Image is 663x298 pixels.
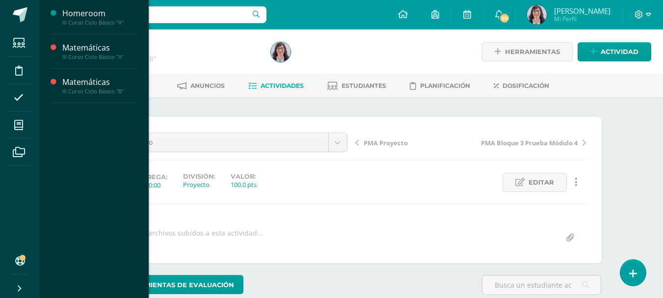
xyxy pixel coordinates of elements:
[271,42,291,62] img: aa844329c5ddd0f4d2dcee79aa38532b.png
[77,54,259,63] div: III Curso Ciclo Básico 'B'
[101,275,243,294] a: Herramientas de evaluación
[327,78,386,94] a: Estudiantes
[482,275,601,295] input: Busca un estudiante aquí...
[62,42,137,54] div: Matemáticas
[183,173,215,180] label: División:
[231,180,257,189] div: 100.0 pts
[248,78,304,94] a: Actividades
[117,133,347,152] a: Proyecto
[342,82,386,89] span: Estudiantes
[62,88,137,95] div: III Curso Ciclo Básico "B"
[46,6,266,23] input: Busca un usuario...
[355,137,471,147] a: PMA Proyecto
[62,54,137,60] div: III Curso Ciclo Básico "A"
[134,173,167,181] span: Entrega:
[481,138,578,147] span: PMA Bloque 3 Prueba Módulo 4
[499,13,510,24] span: 39
[62,8,137,26] a: HomeroomIII Curso Ciclo Básico "A"
[503,82,549,89] span: Dosificación
[505,43,560,61] span: Herramientas
[77,40,259,54] h1: Matemáticas
[231,173,257,180] label: Valor:
[190,82,225,89] span: Anuncios
[62,42,137,60] a: MatemáticasIII Curso Ciclo Básico "A"
[482,42,573,61] a: Herramientas
[601,43,638,61] span: Actividad
[529,173,554,191] span: Editar
[494,78,549,94] a: Dosificación
[62,77,137,88] div: Matemáticas
[177,78,225,94] a: Anuncios
[120,276,234,294] span: Herramientas de evaluación
[364,138,408,147] span: PMA Proyecto
[261,82,304,89] span: Actividades
[578,42,651,61] a: Actividad
[420,82,470,89] span: Planificación
[62,77,137,95] a: MatemáticasIII Curso Ciclo Básico "B"
[183,180,215,189] div: Proyecto
[62,19,137,26] div: III Curso Ciclo Básico "A"
[554,6,610,16] span: [PERSON_NAME]
[410,78,470,94] a: Planificación
[527,5,547,25] img: aa844329c5ddd0f4d2dcee79aa38532b.png
[123,228,263,247] div: No hay archivos subidos a esta actividad...
[125,133,321,152] span: Proyecto
[554,15,610,23] span: Mi Perfil
[62,8,137,19] div: Homeroom
[471,137,586,147] a: PMA Bloque 3 Prueba Módulo 4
